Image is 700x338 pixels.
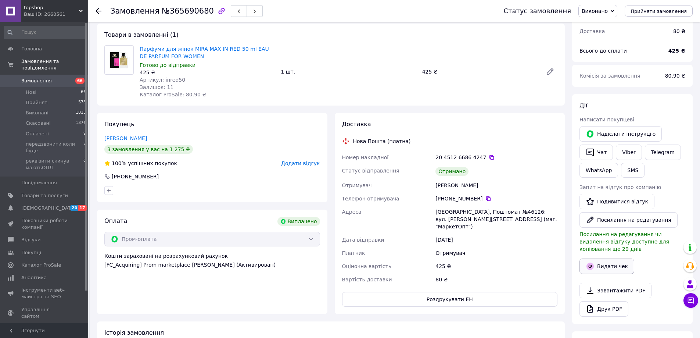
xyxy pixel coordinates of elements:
[26,131,49,137] span: Оплачені
[342,154,389,160] span: Номер накладної
[342,250,365,256] span: Платник
[83,158,86,171] span: 0
[342,182,372,188] span: Отримувач
[110,7,159,15] span: Замовлення
[26,158,83,171] span: реквізити скинув маютьОПЛ
[104,261,320,268] div: [FC_Acquiring] Prom marketplace [PERSON_NAME] (Активирован)
[162,7,214,15] span: №365690680
[105,46,133,74] img: Парфуми для жінок MIRA MAX IN RED 50 ml EAU DE PARFUM FOR WOMEN
[21,249,41,256] span: Покупці
[579,28,605,34] span: Доставка
[26,110,49,116] span: Виконані
[104,31,179,38] span: Товари в замовленні (1)
[579,73,640,79] span: Комісія за замовлення
[579,126,662,142] button: Надіслати інструкцію
[26,89,36,96] span: Нові
[140,77,185,83] span: Артикул: inred50
[616,145,642,160] a: Viber
[342,121,371,128] span: Доставка
[78,99,86,106] span: 578
[579,184,661,190] span: Запит на відгук про компанію
[21,46,42,52] span: Головна
[21,306,68,320] span: Управління сайтом
[83,131,86,137] span: 9
[543,64,557,79] a: Редагувати
[582,8,608,14] span: Виконано
[579,102,587,109] span: Дії
[434,246,559,260] div: Отримувач
[579,145,613,160] button: Чат
[96,7,101,15] div: Повернутися назад
[21,205,76,211] span: [DEMOGRAPHIC_DATA]
[75,78,85,84] span: 66
[21,236,40,243] span: Відгуки
[342,277,392,282] span: Вартість доставки
[435,195,557,202] div: [PHONE_NUMBER]
[665,73,685,79] span: 80.90 ₴
[140,69,275,76] div: 425 ₴
[76,120,86,127] span: 1376
[24,11,88,18] div: Ваш ID: 2660561
[83,141,86,154] span: 2
[104,145,193,154] div: 3 замовлення у вас на 1 275 ₴
[21,58,88,71] span: Замовлення та повідомлення
[435,154,557,161] div: 20 4512 6686 4247
[76,110,86,116] span: 1815
[434,260,559,273] div: 425 ₴
[104,217,127,224] span: Оплата
[579,259,634,274] button: Видати чек
[668,48,685,54] b: 425 ₴
[21,192,68,199] span: Товари та послуги
[112,160,126,166] span: 100%
[104,121,134,128] span: Покупець
[579,283,651,298] a: Завантажити PDF
[21,287,68,300] span: Інструменти веб-майстра та SEO
[342,263,391,269] span: Оціночна вартість
[140,46,269,59] a: Парфуми для жінок MIRA MAX IN RED 50 ml EAU DE PARFUM FOR WOMEN
[625,6,693,17] button: Прийняти замовлення
[21,217,68,231] span: Показники роботи компанії
[342,168,399,174] span: Статус відправлення
[434,273,559,286] div: 80 ₴
[104,135,147,141] a: [PERSON_NAME]
[21,78,52,84] span: Замовлення
[26,99,49,106] span: Прийняті
[26,141,83,154] span: передзвонити коли буде
[342,196,399,202] span: Телефон отримувача
[579,163,618,178] a: WhatsApp
[140,84,173,90] span: Залишок: 11
[104,252,320,268] div: Кошти зараховані на розрахунковий рахунок
[21,262,61,268] span: Каталог ProSale
[140,92,206,97] span: Каталог ProSale: 80.90 ₴
[78,205,87,211] span: 17
[104,329,164,336] span: Історія замовлення
[140,62,195,68] span: Готово до відправки
[342,209,362,215] span: Адреса
[111,173,159,180] div: [PHONE_NUMBER]
[277,217,320,226] div: Виплачено
[70,205,78,211] span: 20
[104,160,177,167] div: успішних покупок
[503,7,571,15] div: Статус замовлення
[26,120,51,127] span: Скасовані
[579,194,654,209] a: Подивитися відгук
[281,160,320,166] span: Додати відгук
[645,145,681,160] a: Telegram
[21,274,47,281] span: Аналітика
[579,48,627,54] span: Всього до сплати
[81,89,86,96] span: 66
[278,67,419,77] div: 1 шт.
[683,293,698,308] button: Чат з покупцем
[434,205,559,233] div: [GEOGRAPHIC_DATA], Поштомат №46126: вул. [PERSON_NAME][STREET_ADDRESS] (маг. "МаркетОпт")
[631,8,687,14] span: Прийняти замовлення
[21,179,57,186] span: Повідомлення
[669,23,690,39] div: 80 ₴
[351,138,413,145] div: Нова Пошта (платна)
[621,163,645,178] button: SMS
[579,117,634,122] span: Написати покупцеві
[434,179,559,192] div: [PERSON_NAME]
[4,26,87,39] input: Пошук
[434,233,559,246] div: [DATE]
[435,167,469,176] div: Отримано
[342,237,384,243] span: Дата відправки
